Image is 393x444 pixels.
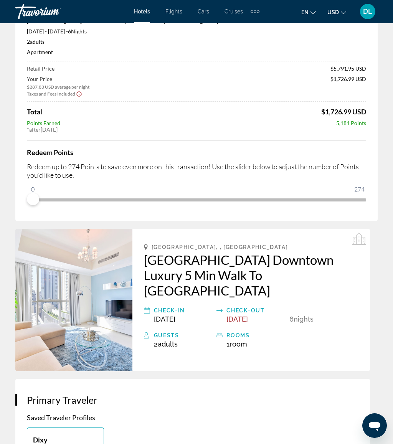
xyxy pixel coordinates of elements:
[321,107,366,116] span: $1,726.99 USD
[251,5,259,18] button: Extra navigation items
[294,315,314,323] span: Nights
[363,8,372,15] span: DL
[362,413,387,438] iframe: Botón para iniciar la ventana de mensajería
[134,8,150,15] a: Hotels
[27,198,366,200] ngx-slider: ngx-slider
[330,76,366,90] span: $1,726.99 USD
[68,28,71,35] span: 6
[27,193,39,205] span: ngx-slider
[76,90,82,97] button: Show Taxes and Fees disclaimer
[27,91,75,97] span: Taxes and Fees Included
[301,9,309,15] span: en
[158,340,178,348] span: Adults
[15,229,132,371] img: Dunya Tower Downtown Luxury 5 Min Walk To Dubai Mall
[27,394,358,406] h3: Primary Traveler
[165,8,182,15] a: Flights
[327,9,339,15] span: USD
[289,315,294,323] span: 6
[29,126,41,133] span: after
[27,49,366,55] p: Apartment
[154,340,178,348] span: 2
[27,76,89,82] span: Your Price
[226,340,247,348] span: 1
[154,315,175,323] span: [DATE]
[301,7,316,18] button: Change language
[27,148,366,157] h4: Redeem Points
[27,38,45,45] span: 2
[27,65,54,72] span: Retail Price
[336,120,366,126] span: 5,181 Points
[27,162,366,179] p: Redeem up to 274 Points to save even more on this transaction! Use the slider below to adjust the...
[225,8,243,15] a: Cruises
[226,306,286,315] div: Check-out
[152,244,288,250] span: [GEOGRAPHIC_DATA], , [GEOGRAPHIC_DATA]
[27,84,89,90] span: $287.83 USD average per night
[154,306,213,315] div: Check-in
[230,340,247,348] span: Room
[198,8,209,15] a: Cars
[27,107,42,116] span: Total
[30,185,36,194] span: 0
[71,28,87,35] span: Nights
[327,7,346,18] button: Change currency
[353,185,366,194] span: 274
[30,38,45,45] span: Adults
[27,126,366,133] div: * [DATE]
[226,331,286,340] div: rooms
[358,3,378,20] button: User Menu
[27,90,82,97] button: Show Taxes and Fees breakdown
[27,413,358,422] p: Saved Traveler Profiles
[27,120,60,126] span: Points Earned
[226,315,248,323] span: [DATE]
[15,2,92,21] a: Travorium
[144,252,358,298] a: [GEOGRAPHIC_DATA] Downtown Luxury 5 Min Walk To [GEOGRAPHIC_DATA]
[154,331,213,340] div: Guests
[330,65,366,72] span: $5,791.95 USD
[27,28,366,35] p: [DATE] - [DATE] -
